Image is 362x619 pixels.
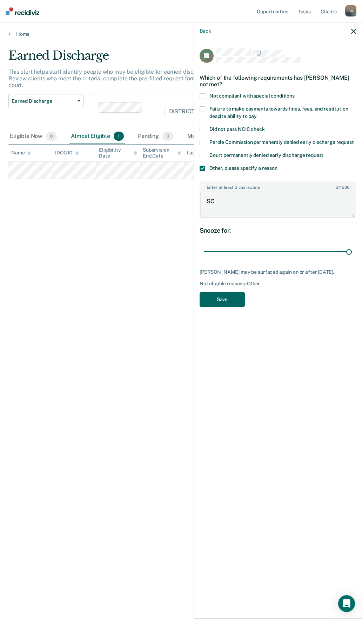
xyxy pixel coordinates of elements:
[209,126,265,132] span: Did not pass NCIC check
[200,292,245,307] button: Save
[12,98,75,104] span: Earned Discharge
[338,595,355,612] div: Open Intercom Messenger
[200,281,356,287] div: Not eligible reasons: Other
[345,5,356,16] div: S K
[200,182,355,190] label: Enter at least 3 characters
[11,150,31,156] div: Name
[114,132,124,141] span: 1
[200,28,211,34] button: Back
[336,185,338,190] span: 3
[209,152,323,158] span: Court permanently denied early discharge request
[200,192,355,218] textarea: SO
[69,129,125,144] div: Almost Eligible
[165,106,290,117] span: DISTRICT OFFICE 5, [GEOGRAPHIC_DATA]
[8,31,354,37] a: Home
[187,150,221,156] div: Last Viewed
[6,7,39,15] img: Recidiviz
[143,147,181,159] div: Supervision End Date
[8,68,333,88] p: This alert helps staff identify people who may be eligible for earned discharge based on IDOC’s c...
[162,132,173,141] span: 0
[136,129,175,144] div: Pending
[200,269,356,275] div: [PERSON_NAME] may be surfaced again on or after [DATE].
[200,69,356,93] div: Which of the following requirements has [PERSON_NAME] not met?
[46,132,57,141] span: 0
[209,106,348,119] span: Failure to make payments towards fines, fees, and restitution despite ability to pay
[99,147,137,159] div: Eligibility Date
[8,129,58,144] div: Eligible Now
[209,93,295,99] span: Not compliant with special conditions
[200,227,356,234] div: Snooze for:
[8,48,334,68] div: Earned Discharge
[209,139,354,145] span: Parole Commission permanently denied early discharge request
[55,150,79,156] div: IDOC ID
[336,185,349,190] span: / 1600
[186,129,251,144] div: Marked Ineligible
[209,165,277,171] span: Other, please specify a reason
